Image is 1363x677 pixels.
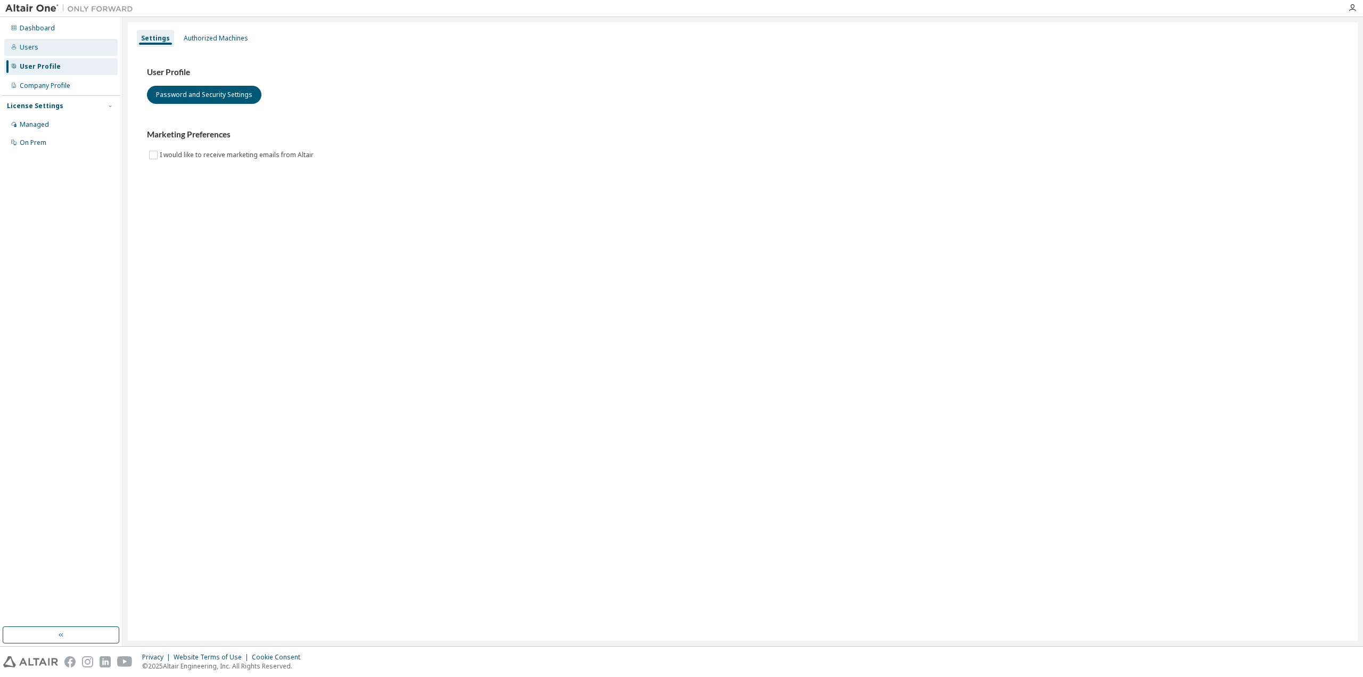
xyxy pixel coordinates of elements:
[82,656,93,667] img: instagram.svg
[100,656,111,667] img: linkedin.svg
[7,102,63,110] div: License Settings
[64,656,76,667] img: facebook.svg
[20,62,61,71] div: User Profile
[3,656,58,667] img: altair_logo.svg
[147,86,261,104] button: Password and Security Settings
[20,24,55,32] div: Dashboard
[20,138,46,147] div: On Prem
[20,81,70,90] div: Company Profile
[147,67,1339,78] h3: User Profile
[252,653,307,662] div: Cookie Consent
[160,149,316,161] label: I would like to receive marketing emails from Altair
[20,43,38,52] div: Users
[5,3,138,14] img: Altair One
[142,662,307,671] p: © 2025 Altair Engineering, Inc. All Rights Reserved.
[141,34,170,43] div: Settings
[20,120,49,129] div: Managed
[174,653,252,662] div: Website Terms of Use
[184,34,248,43] div: Authorized Machines
[117,656,133,667] img: youtube.svg
[142,653,174,662] div: Privacy
[147,129,1339,140] h3: Marketing Preferences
